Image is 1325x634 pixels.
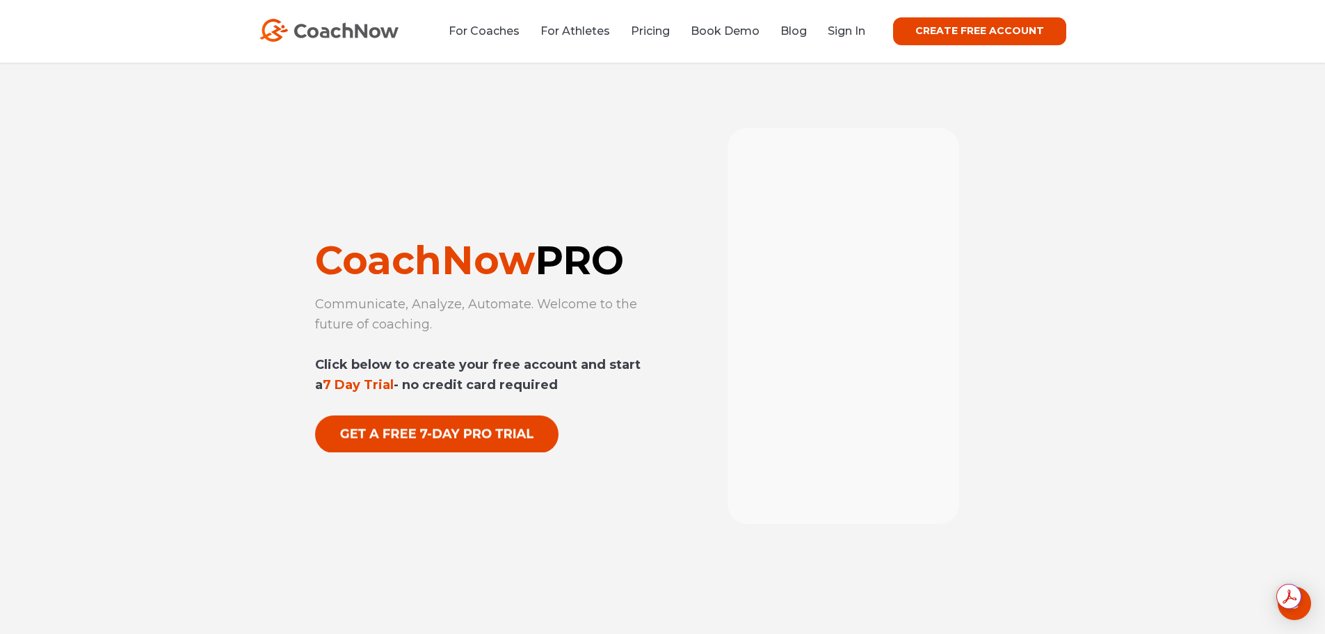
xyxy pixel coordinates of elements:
a: Book Demo [691,24,760,38]
span: CoachNow [315,237,624,284]
a: Sign In [828,24,865,38]
strong: Click below to create your free account and start a [315,357,641,393]
img: CoachNow Logo [259,19,399,42]
span: PRO [535,237,624,284]
a: Blog [780,24,807,38]
a: For Coaches [449,24,520,38]
img: GET A FREE 7-DAY PRO TRIAL [315,415,559,452]
a: Pricing [631,24,670,38]
span: no credit card required [402,377,558,393]
span: - [394,377,399,393]
a: CREATE FREE ACCOUNT [893,17,1066,45]
span: 7 Day Trial [323,377,558,393]
p: Communicate, Analyze, Automate. Welcome to the future of coaching. [315,294,649,395]
a: For Athletes [540,24,610,38]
